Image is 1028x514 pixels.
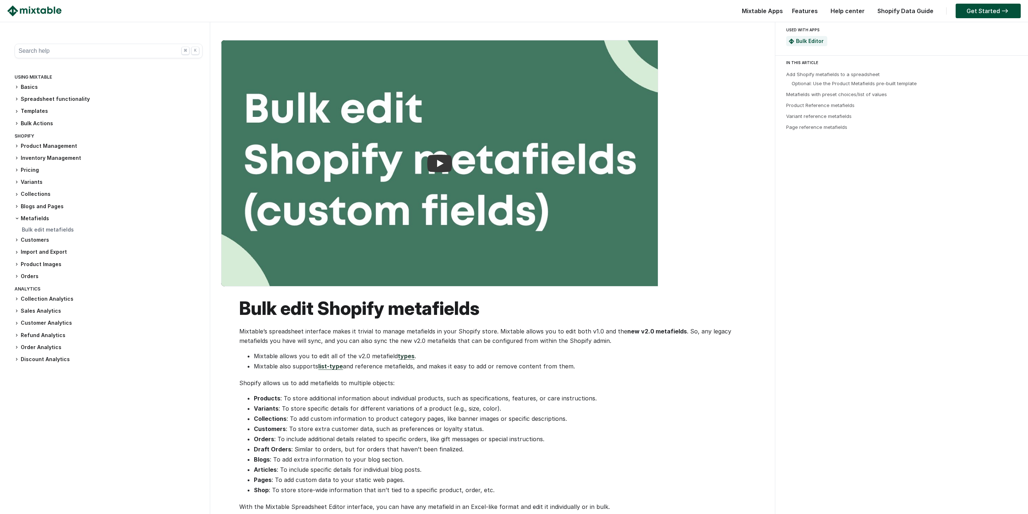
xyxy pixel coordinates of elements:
[786,124,847,130] a: Page reference metafields
[15,203,203,210] h3: Blogs and Pages
[22,226,74,233] a: Bulk edit metafields
[15,332,203,339] h3: Refund Analytics
[956,4,1021,18] a: Get Started
[254,446,291,453] strong: Draft Orders
[15,142,203,150] h3: Product Management
[796,38,824,44] a: Bulk Editor
[254,486,269,494] strong: Shop
[254,466,277,473] strong: Articles
[15,356,203,363] h3: Discount Analytics
[1000,9,1010,13] img: arrow-right.svg
[786,25,1014,34] div: USED WITH APPS
[254,404,753,413] li: : To store specific details for different variations of a product (e.g., size, color).
[15,307,203,315] h3: Sales Analytics
[254,425,286,432] strong: Customers
[254,424,753,434] li: : To store extra customer data, such as preferences or loyalty status.
[239,502,753,511] p: With the Mixtable Spreadsheet Editor interface, you can have any metafield in an Excel-like forma...
[15,73,203,83] div: Using Mixtable
[15,215,203,222] h3: Metafields
[254,465,753,474] li: : To include specific details for individual blog posts.
[15,95,203,103] h3: Spreadsheet functionality
[15,273,203,280] h3: Orders
[254,351,753,361] li: Mixtable allows you to edit all of the v2.0 metafield .
[15,83,203,91] h3: Basics
[15,261,203,268] h3: Product Images
[254,414,753,423] li: : To add custom information to product category pages, like banner images or specific descriptions.
[15,319,203,327] h3: Customer Analytics
[239,327,753,345] p: Mixtable’s spreadsheet interface makes it trivial to manage metafields in your Shopify store. Mix...
[15,178,203,186] h3: Variants
[254,476,272,483] strong: Pages
[874,7,937,15] a: Shopify Data Guide
[792,80,917,86] a: Optional: Use the Product Metafields pre-built template
[7,5,61,16] img: Mixtable logo
[254,361,753,371] li: Mixtable also supports and reference metafields, and makes it easy to add or remove content from ...
[827,7,868,15] a: Help center
[254,455,753,464] li: : To add extra information to your blog section.
[788,7,821,15] a: Features
[15,190,203,198] h3: Collections
[15,236,203,244] h3: Customers
[254,485,753,495] li: : To store store-wide information that isn’t tied to a specific product, order, etc.
[254,395,280,402] strong: Products
[239,297,753,319] h1: Bulk edit Shopify metafields
[254,434,753,444] li: : To include additional details related to specific orders, like gift messages or special instruc...
[786,91,887,97] a: Metafields with preset choices/list of values
[191,47,199,55] div: K
[15,295,203,303] h3: Collection Analytics
[398,352,415,360] a: types
[15,132,203,142] div: Shopify
[181,47,189,55] div: ⌘
[15,166,203,174] h3: Pricing
[627,328,687,335] strong: new v2.0 metafields
[786,113,852,119] a: Variant reference metafields
[786,102,855,108] a: Product Reference metafields
[15,120,203,127] h3: Bulk Actions
[318,363,343,370] a: list-type
[15,285,203,295] div: Analytics
[254,435,274,443] strong: Orders
[254,405,279,412] strong: Variants
[15,248,203,256] h3: Import and Export
[786,59,1021,66] div: IN THIS ARTICLE
[15,44,203,58] button: Search help ⌘ K
[254,456,270,463] strong: Blogs
[15,154,203,162] h3: Inventory Management
[786,71,880,77] a: Add Shopify metafields to a spreadsheet
[15,107,203,115] h3: Templates
[738,5,783,20] div: Mixtable Apps
[239,378,753,388] p: Shopify allows us to add metafields to multiple objects:
[789,39,794,44] img: Mixtable Spreadsheet Bulk Editor App
[254,394,753,403] li: : To store additional information about individual products, such as specifications, features, or...
[254,415,287,422] strong: Collections
[15,344,203,351] h3: Order Analytics
[254,475,753,485] li: : To add custom data to your static web pages.
[254,444,753,454] li: : Similar to orders, but for orders that haven’t been finalized.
